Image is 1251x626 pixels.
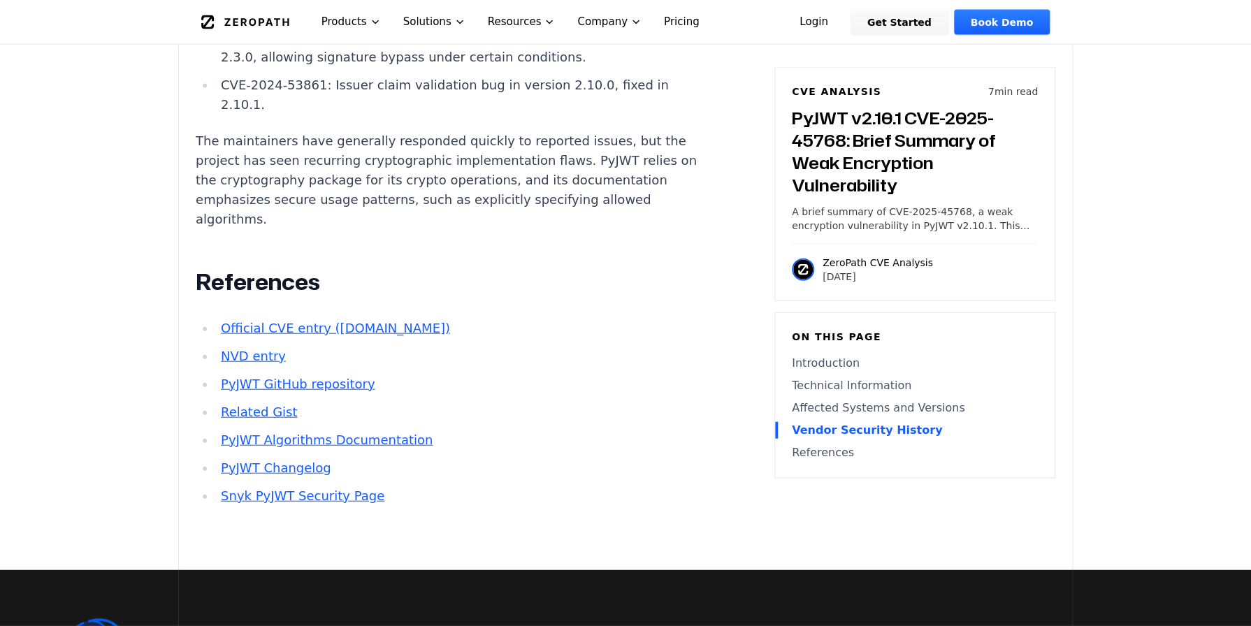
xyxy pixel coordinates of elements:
[792,85,881,99] h6: CVE Analysis
[792,330,1038,344] h6: On this page
[792,205,1038,233] p: A brief summary of CVE-2025-45768, a weak encryption vulnerability in PyJWT v2.10.1. This post co...
[215,75,716,115] li: CVE-2024-53861: Issuer claim validation bug in version 2.10.0, fixed in 2.10.1.
[792,107,1038,196] h3: PyJWT v2.10.1 CVE-2025-45768: Brief Summary of Weak Encryption Vulnerability
[221,377,375,391] a: PyJWT GitHub repository
[221,460,331,475] a: PyJWT Changelog
[823,270,933,284] p: [DATE]
[792,400,1038,416] a: Affected Systems and Versions
[196,268,716,296] h2: References
[792,259,814,281] img: ZeroPath CVE Analysis
[954,10,1050,35] a: Book Demo
[196,131,716,229] p: The maintainers have generally responded quickly to reported issues, but the project has seen rec...
[851,10,948,35] a: Get Started
[792,355,1038,372] a: Introduction
[221,349,286,363] a: NVD entry
[823,256,933,270] p: ZeroPath CVE Analysis
[221,432,433,447] a: PyJWT Algorithms Documentation
[215,28,716,67] li: CVE-2022-29217: Algorithm confusion vulnerability in versions 1.5.0 through 2.3.0, allowing signa...
[792,377,1038,394] a: Technical Information
[792,444,1038,461] a: References
[221,321,450,335] a: Official CVE entry ([DOMAIN_NAME])
[783,10,845,35] a: Login
[792,422,1038,439] a: Vendor Security History
[221,405,297,419] a: Related Gist
[988,85,1038,99] p: 7 min read
[221,488,384,503] a: Snyk PyJWT Security Page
